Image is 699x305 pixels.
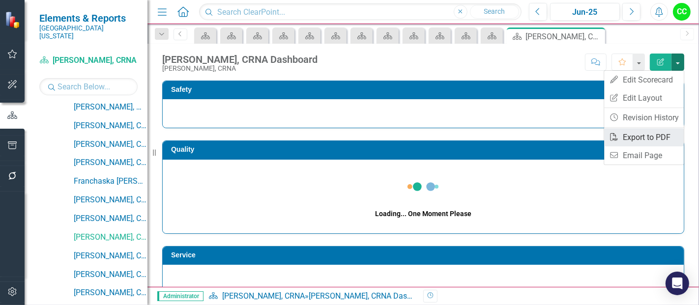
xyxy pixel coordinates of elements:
[604,89,684,107] a: Edit Layout
[222,291,305,301] a: [PERSON_NAME], CRNA
[74,213,147,224] a: [PERSON_NAME], CRNA
[171,251,679,259] h3: Service
[604,109,684,127] a: Revision History
[553,6,616,18] div: Jun-25
[39,12,138,24] span: Elements & Reports
[157,291,204,301] span: Administrator
[666,272,689,295] div: Open Intercom Messenger
[74,269,147,280] a: [PERSON_NAME], CRNA
[470,5,519,19] button: Search
[74,102,147,113] a: [PERSON_NAME], MD
[171,86,679,93] h3: Safety
[604,146,684,165] a: Email Page
[5,11,22,28] img: ClearPoint Strategy
[74,287,147,299] a: [PERSON_NAME], CRNA
[39,78,138,95] input: Search Below...
[162,54,318,65] div: [PERSON_NAME], CRNA Dashboard
[171,146,679,153] h3: Quality
[74,139,147,150] a: [PERSON_NAME], CRNA
[199,3,522,21] input: Search ClearPoint...
[74,120,147,132] a: [PERSON_NAME], CRNA
[162,65,318,72] div: [PERSON_NAME], CRNA
[74,232,147,243] a: [PERSON_NAME], CRNA
[74,176,147,187] a: Franchaska [PERSON_NAME], CRNA
[484,7,505,15] span: Search
[673,3,691,21] button: CC
[525,30,603,43] div: [PERSON_NAME], CRNA Dashboard
[208,291,416,302] div: »
[39,55,138,66] a: [PERSON_NAME], CRNA
[604,128,684,146] a: Export to PDF
[375,209,471,219] div: Loading... One Moment Please
[550,3,620,21] button: Jun-25
[39,24,138,40] small: [GEOGRAPHIC_DATA][US_STATE]
[604,71,684,89] a: Edit Scorecard
[74,250,147,262] a: [PERSON_NAME], CRNA
[309,291,432,301] div: [PERSON_NAME], CRNA Dashboard
[74,194,147,206] a: [PERSON_NAME], CRNA
[74,157,147,168] a: [PERSON_NAME], CRNA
